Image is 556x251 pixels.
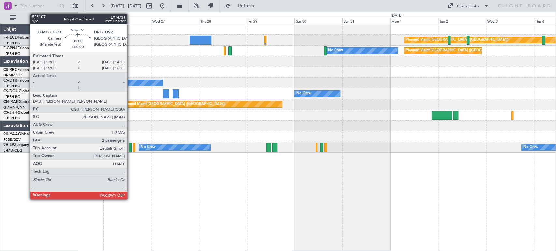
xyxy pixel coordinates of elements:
[342,18,390,24] div: Sun 31
[3,143,37,147] a: 9H-LPZLegacy 500
[390,18,438,24] div: Mon 1
[296,89,311,99] div: No Crew
[294,18,342,24] div: Sat 30
[3,89,41,93] a: CS-DOUGlobal 6500
[151,18,199,24] div: Wed 27
[3,46,17,50] span: F-GPNJ
[406,35,508,45] div: Planned Maint [GEOGRAPHIC_DATA] ([GEOGRAPHIC_DATA])
[3,36,36,40] a: F-HECDFalcon 7X
[111,3,141,9] span: [DATE] - [DATE]
[3,100,41,104] a: CN-RAKGlobal 6000
[3,116,20,121] a: LFPB/LBG
[406,46,508,56] div: Planned Maint [GEOGRAPHIC_DATA] ([GEOGRAPHIC_DATA])
[3,68,42,72] a: CS-RRCFalcon 900LX
[55,18,103,24] div: Mon 25
[3,143,16,147] span: 9H-LPZ
[79,13,90,19] div: [DATE]
[141,142,156,152] div: No Crew
[20,1,57,11] input: Trip Number
[222,1,262,11] button: Refresh
[438,18,486,24] div: Tue 2
[486,18,534,24] div: Wed 3
[17,16,69,20] span: All Aircraft
[3,36,18,40] span: F-HECD
[199,18,247,24] div: Thu 28
[3,41,20,46] a: LFPB/LBG
[3,51,20,56] a: LFPB/LBG
[3,100,19,104] span: CN-RAK
[247,18,295,24] div: Fri 29
[3,132,18,136] span: 9H-YAA
[3,46,42,50] a: F-GPNJFalcon 900EX
[3,94,20,99] a: LFPB/LBG
[523,142,538,152] div: No Crew
[103,18,151,24] div: Tue 26
[328,46,343,56] div: No Crew
[3,84,20,88] a: LFPB/LBG
[457,3,479,10] div: Quick Links
[3,79,17,83] span: CS-DTR
[7,13,71,23] button: All Aircraft
[3,79,39,83] a: CS-DTRFalcon 2000
[3,111,39,115] a: CS-JHHGlobal 6000
[391,13,402,19] div: [DATE]
[3,111,17,115] span: CS-JHH
[3,148,22,153] a: LFMD/CEQ
[3,105,26,110] a: GMMN/CMN
[3,68,17,72] span: CS-RRC
[444,1,492,11] button: Quick Links
[232,4,260,8] span: Refresh
[3,89,19,93] span: CS-DOU
[123,99,225,109] div: Planned Maint [GEOGRAPHIC_DATA] ([GEOGRAPHIC_DATA])
[3,132,40,136] a: 9H-YAAGlobal 5000
[3,137,21,142] a: FCBB/BZV
[3,73,23,78] a: DNMM/LOS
